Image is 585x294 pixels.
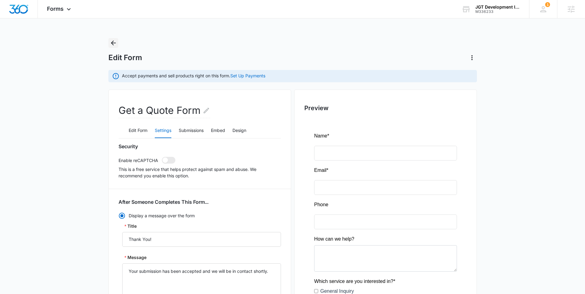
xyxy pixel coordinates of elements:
[4,247,19,252] span: Submit
[108,53,142,62] h1: Edit Form
[108,38,118,48] button: Back
[125,254,146,261] label: Message
[545,2,550,7] div: notifications count
[6,185,32,192] label: Remodeling
[467,53,477,63] button: Actions
[119,103,210,118] h2: Get a Quote Form
[232,123,246,138] button: Design
[304,103,467,113] h2: Preview
[475,5,520,10] div: account name
[230,73,265,78] a: Set Up Payments
[6,155,40,163] label: General Inquiry
[545,2,550,7] span: 1
[129,123,147,138] button: Edit Form
[119,212,281,219] label: Display a message over the form
[6,195,52,202] label: Development Design
[122,72,265,79] p: Accept payments and sell products right on this form.
[155,123,171,138] button: Settings
[6,165,31,172] label: New Builds
[47,6,64,12] span: Forms
[211,123,225,138] button: Embed
[119,143,138,149] h3: Security
[6,175,41,182] label: Home Additions
[119,157,158,164] p: Enable reCAPTCHA
[203,103,210,118] button: Edit Form Name
[119,199,209,205] h3: After Someone Completes This Form...
[125,223,137,230] label: Title
[122,232,281,247] input: Title
[475,10,520,14] div: account id
[119,166,281,179] p: This is a free service that helps protect against spam and abuse. We recommend you enable this op...
[179,123,204,138] button: Submissions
